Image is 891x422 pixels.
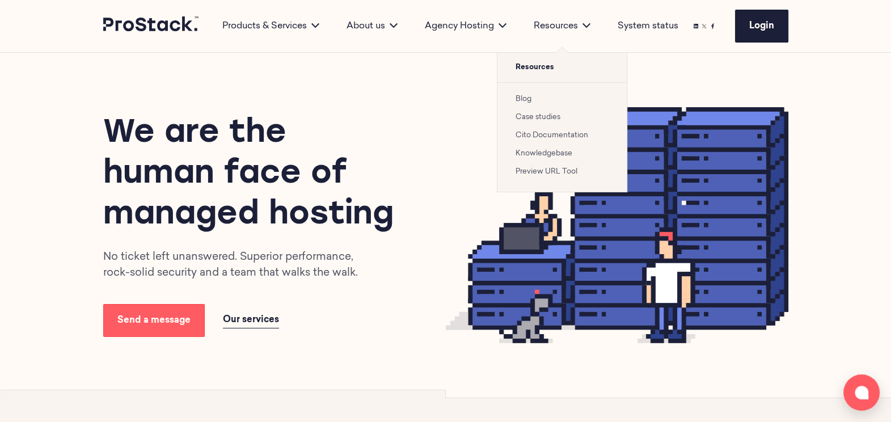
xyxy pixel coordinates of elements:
div: Resources [520,19,604,33]
p: No ticket left unanswered. Superior performance, rock-solid security and a team that walks the walk. [103,250,375,281]
span: Resources [497,53,627,82]
div: Agency Hosting [411,19,520,33]
a: Cito Documentation [516,132,588,139]
a: Case studies [516,113,560,121]
div: About us [333,19,411,33]
a: Send a message [103,304,205,337]
a: Knowledgebase [516,150,572,157]
a: Blog [516,95,531,103]
span: Our services [223,315,279,324]
span: Send a message [117,316,191,325]
a: Our services [223,312,279,328]
h1: We are the human face of managed hosting [103,113,405,236]
span: Login [749,22,774,31]
div: Products & Services [209,19,333,33]
button: Open chat window [843,374,880,411]
a: System status [618,19,678,33]
a: Preview URL Tool [516,168,577,175]
a: Prostack logo [103,16,200,36]
a: Login [735,10,788,43]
